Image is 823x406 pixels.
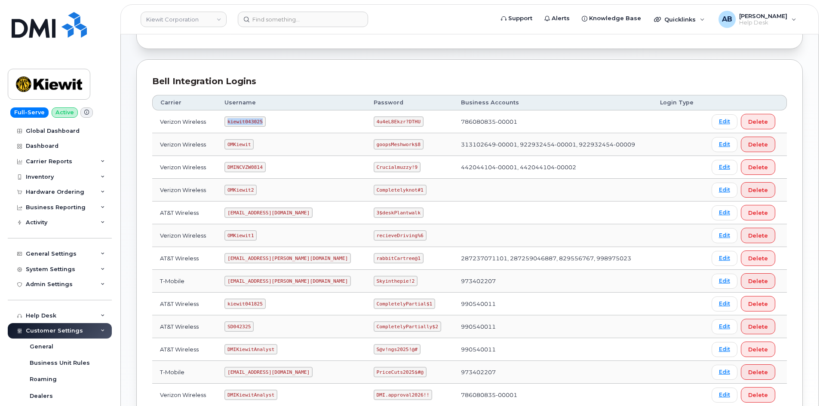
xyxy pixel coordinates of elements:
[152,315,217,338] td: AT&T Wireless
[741,228,775,243] button: Delete
[576,10,647,27] a: Knowledge Base
[712,114,737,129] a: Edit
[712,11,802,28] div: Adam Bake
[748,368,768,376] span: Delete
[374,208,424,218] code: 3$deskPlantwalk
[741,296,775,311] button: Delete
[712,342,737,357] a: Edit
[152,133,217,156] td: Verizon Wireless
[748,300,768,308] span: Delete
[741,364,775,380] button: Delete
[152,224,217,247] td: Verizon Wireless
[748,391,768,399] span: Delete
[748,345,768,354] span: Delete
[152,110,217,133] td: Verizon Wireless
[152,293,217,315] td: AT&T Wireless
[152,75,787,88] div: Bell Integration Logins
[453,247,652,270] td: 287237071101, 287259046887, 829556767, 998975023
[741,205,775,220] button: Delete
[712,228,737,243] a: Edit
[741,319,775,334] button: Delete
[648,11,711,28] div: Quicklinks
[374,116,424,127] code: 4u4eL8Ekzr?DTHU
[453,361,652,384] td: 973402207
[224,299,265,309] code: kiewit041825
[748,140,768,149] span: Delete
[224,253,351,263] code: [EMAIL_ADDRESS][PERSON_NAME][DOMAIN_NAME]
[374,390,432,400] code: DMI.approval2026!!
[224,367,313,377] code: [EMAIL_ADDRESS][DOMAIN_NAME]
[748,277,768,285] span: Delete
[741,250,775,266] button: Delete
[712,365,737,380] a: Edit
[374,367,427,377] code: PriceCuts2025$#@
[712,388,737,403] a: Edit
[366,95,453,110] th: Password
[374,230,427,241] code: recieveDriving%6
[741,387,775,403] button: Delete
[741,137,775,152] button: Delete
[152,247,217,270] td: AT&T Wireless
[238,12,368,27] input: Find something...
[712,183,737,198] a: Edit
[224,276,351,286] code: [EMAIL_ADDRESS][PERSON_NAME][DOMAIN_NAME]
[722,14,732,24] span: AB
[374,321,441,332] code: CompletelyPartially$2
[748,163,768,171] span: Delete
[152,156,217,179] td: Verizon Wireless
[748,254,768,263] span: Delete
[741,182,775,198] button: Delete
[712,319,737,334] a: Edit
[741,273,775,289] button: Delete
[224,162,265,172] code: DMINCVZW0814
[374,185,427,195] code: Completelyknot#1
[741,114,775,129] button: Delete
[739,12,787,19] span: [PERSON_NAME]
[712,160,737,175] a: Edit
[748,186,768,194] span: Delete
[374,276,418,286] code: Skyinthepie!2
[538,10,576,27] a: Alerts
[374,253,424,263] code: rabbitCartree@1
[224,185,257,195] code: OMKiewit2
[495,10,538,27] a: Support
[748,323,768,331] span: Delete
[374,139,424,150] code: goopsMeshwork$8
[664,16,696,23] span: Quicklinks
[453,293,652,315] td: 990540011
[152,95,217,110] th: Carrier
[748,118,768,126] span: Delete
[224,390,277,400] code: DMIKiewitAnalyst
[224,208,313,218] code: [EMAIL_ADDRESS][DOMAIN_NAME]
[552,14,570,23] span: Alerts
[748,232,768,240] span: Delete
[453,95,652,110] th: Business Accounts
[739,19,787,26] span: Help Desk
[453,133,652,156] td: 313102649-00001, 922932454-00001, 922932454-00009
[453,110,652,133] td: 786080835-00001
[374,299,435,309] code: CompletelyPartial$1
[224,230,257,241] code: OMKiewit1
[712,205,737,220] a: Edit
[589,14,641,23] span: Knowledge Base
[453,315,652,338] td: 990540011
[453,270,652,293] td: 973402207
[152,201,217,224] td: AT&T Wireless
[453,338,652,361] td: 990540011
[141,12,227,27] a: Kiewit Corporation
[152,361,217,384] td: T-Mobile
[224,344,277,354] code: DMIKiewitAnalyst
[712,296,737,311] a: Edit
[217,95,366,110] th: Username
[152,338,217,361] td: AT&T Wireless
[224,321,254,332] code: SD042325
[374,344,421,354] code: S@v!ngs2025!@#
[453,156,652,179] td: 442044104-00001, 442044104-00002
[748,209,768,217] span: Delete
[741,159,775,175] button: Delete
[712,137,737,152] a: Edit
[508,14,532,23] span: Support
[786,369,817,400] iframe: Messenger Launcher
[741,342,775,357] button: Delete
[224,139,254,150] code: OMKiewit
